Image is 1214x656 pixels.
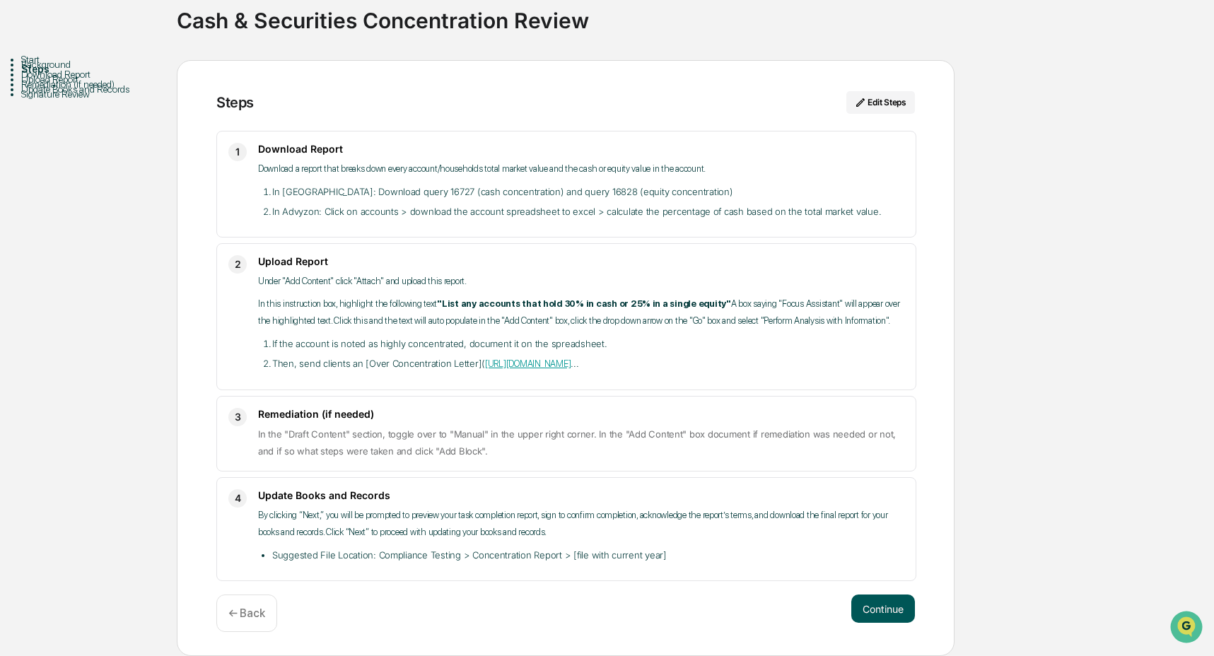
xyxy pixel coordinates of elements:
[258,507,904,541] p: By clicking “Next,” you will be prompted to preview your task completion report, sign to confirm ...
[258,160,904,177] p: Download a report that breaks down every account/households total market value and the cash or eq...
[8,172,97,198] a: 🖐️Preclearance
[846,91,915,114] button: Edit Steps
[14,108,40,134] img: 1746055101610-c473b297-6a78-478c-a979-82029cc54cd1
[103,180,114,191] div: 🗄️
[21,54,177,65] div: Start
[437,298,731,309] strong: "List any accounts that hold 30% in cash or 25% in a single equity"
[141,240,171,250] span: Pylon
[14,30,257,52] p: How can we help?
[258,273,904,290] p: Under "Add Content" click "Attach" and upload this report.
[240,112,257,129] button: Start new chat
[21,69,177,80] div: Download Report
[48,108,232,122] div: Start new chat
[21,88,177,100] div: Signature Review
[258,428,896,457] span: In the "Draft Content" section, toggle over to "Manual" in the upper right corner. In the "Add Co...
[851,594,915,623] button: Continue
[228,607,265,620] p: ← Back
[272,203,904,220] li: In Advyzon: Click on accounts > download the account spreadsheet to excel > calculate the percent...
[97,172,181,198] a: 🗄️Attestations
[21,83,177,95] div: Update Books and Records
[21,64,177,75] div: Steps
[216,94,254,111] div: Steps
[28,178,91,192] span: Preclearance
[272,335,904,352] li: If the account is noted as highly concentrated, document it on the spreadsheet.
[235,143,240,160] span: 1
[21,59,177,70] div: Background
[272,183,904,200] li: In [GEOGRAPHIC_DATA]: Download query 16727 (cash concentration) and query 16828 (equity concentra...
[100,239,171,250] a: Powered byPylon
[21,74,177,85] div: Upload Report
[117,178,175,192] span: Attestations
[485,358,571,369] a: [URL][DOMAIN_NAME]
[28,205,89,219] span: Data Lookup
[235,256,241,273] span: 2
[235,409,241,426] span: 3
[272,546,904,563] li: Suggested File Location: Compliance Testing > Concentration Report > [file with current year]
[258,295,904,329] p: In this instruction box, highlight the following text A box saying "Focus Assistant" will appear ...
[14,180,25,191] div: 🖐️
[272,355,904,373] li: Then, send clients an [Over Concentration Letter]( ...
[235,490,241,507] span: 4
[258,255,904,267] h3: Upload Report
[21,78,177,90] div: Remediation (if needed)
[8,199,95,225] a: 🔎Data Lookup
[14,206,25,218] div: 🔎
[258,408,904,420] h3: Remediation (if needed)
[48,122,179,134] div: We're available if you need us!
[258,143,904,155] h3: Download Report
[1169,609,1207,648] iframe: Open customer support
[258,489,904,501] h3: Update Books and Records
